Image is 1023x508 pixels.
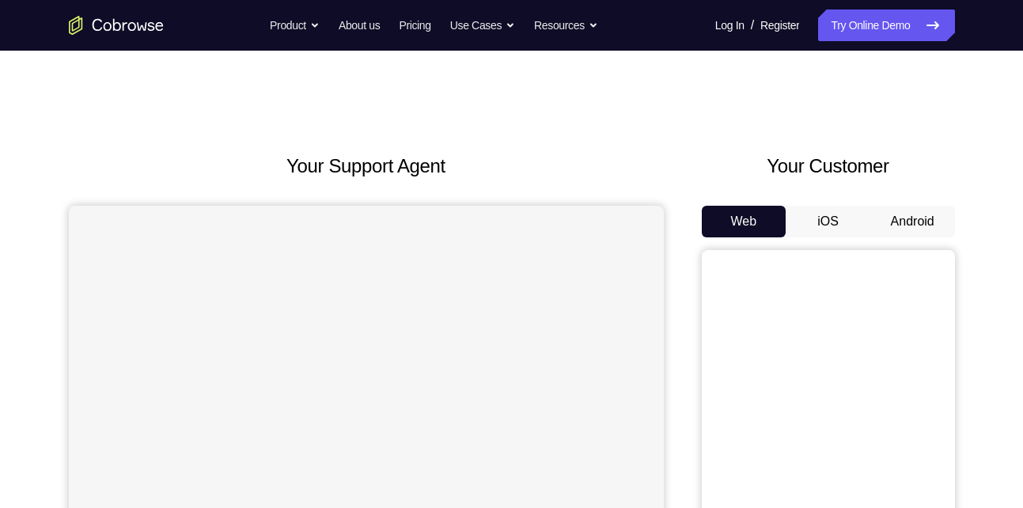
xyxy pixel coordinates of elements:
[450,9,515,41] button: Use Cases
[534,9,598,41] button: Resources
[69,152,664,180] h2: Your Support Agent
[715,9,745,41] a: Log In
[702,152,955,180] h2: Your Customer
[270,9,320,41] button: Product
[760,9,799,41] a: Register
[786,206,870,237] button: iOS
[339,9,380,41] a: About us
[69,16,164,35] a: Go to the home page
[751,16,754,35] span: /
[702,206,786,237] button: Web
[399,9,430,41] a: Pricing
[870,206,955,237] button: Android
[818,9,954,41] a: Try Online Demo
